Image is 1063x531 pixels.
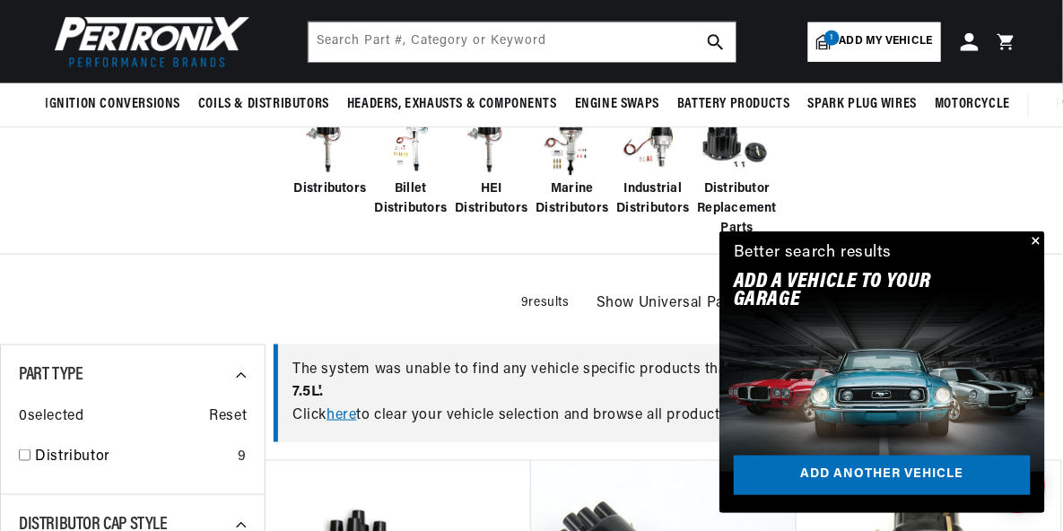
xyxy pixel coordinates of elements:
summary: Coils & Distributors [189,83,338,126]
span: 9 results [521,296,570,309]
summary: Headers, Exhausts & Components [338,83,566,126]
span: Marine Distributors [536,179,609,220]
a: Industrial Distributors Industrial Distributors [617,108,689,220]
span: Spark Plug Wires [808,95,918,114]
span: Engine Swaps [575,95,659,114]
a: Distributors Distributors [294,108,366,199]
button: search button [696,22,736,62]
img: Distributor Replacement Parts [698,108,770,179]
img: Pertronix [45,11,251,73]
a: Add another vehicle [734,456,1031,496]
span: 1 [824,30,840,46]
a: 1Add my vehicle [808,22,941,62]
a: Distributor [35,446,231,469]
span: Coils & Distributors [198,95,329,114]
div: The system was unable to find any vehicle specific products that fit a Click to clear your vehicl... [274,344,1044,442]
span: Part Type [19,366,83,384]
span: Industrial Distributors [617,179,690,220]
a: Distributor Replacement Parts Distributor Replacement Parts [698,108,770,239]
span: Motorcycle [935,95,1010,114]
a: Marine Distributors Marine Distributors [536,108,608,220]
input: Search Part #, Category or Keyword [309,22,736,62]
a: HEI Distributors HEI Distributors [456,108,527,220]
summary: Spark Plug Wires [799,83,927,126]
summary: Ignition Conversions [45,83,189,126]
img: Marine Distributors [536,108,608,179]
summary: Engine Swaps [566,83,668,126]
span: 0 selected [19,405,83,429]
span: Add my vehicle [840,33,933,50]
div: Better search results [734,240,893,266]
div: 9 [239,446,248,469]
summary: Battery Products [668,83,799,126]
span: Headers, Exhausts & Components [347,95,557,114]
a: Billet Distributors Billet Distributors [375,108,447,220]
span: Distributor Replacement Parts [698,179,778,239]
span: Show Universal Parts [597,292,743,316]
img: Billet Distributors [375,108,447,179]
span: Ignition Conversions [45,95,180,114]
img: Industrial Distributors [617,108,689,179]
summary: Motorcycle [926,83,1019,126]
a: here [327,408,356,422]
img: HEI Distributors [456,108,527,179]
button: Close [1024,231,1045,253]
span: HEI Distributors [456,179,528,220]
span: Billet Distributors [375,179,448,220]
span: Battery Products [677,95,790,114]
img: Distributors [294,108,366,179]
span: Reset [209,405,247,429]
h2: Add A VEHICLE to your garage [734,273,986,309]
span: Distributors [294,179,367,199]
